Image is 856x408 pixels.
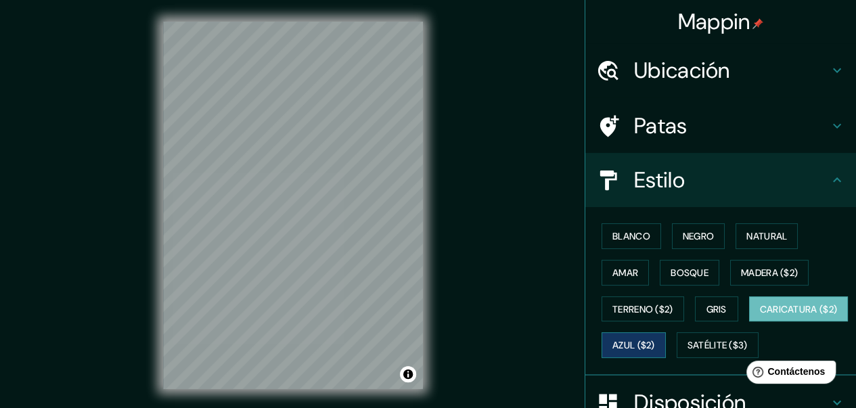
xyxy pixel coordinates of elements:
[736,355,841,393] iframe: Lanzador de widgets de ayuda
[749,296,849,322] button: Caricatura ($2)
[706,303,727,315] font: Gris
[746,230,787,242] font: Natural
[585,43,856,97] div: Ubicación
[660,260,719,286] button: Bosque
[602,223,661,249] button: Blanco
[634,56,730,85] font: Ubicación
[612,230,650,242] font: Blanco
[602,296,684,322] button: Terreno ($2)
[760,303,838,315] font: Caricatura ($2)
[612,303,673,315] font: Terreno ($2)
[602,260,649,286] button: Amar
[612,340,655,352] font: Azul ($2)
[752,18,763,29] img: pin-icon.png
[634,112,688,140] font: Patas
[683,230,715,242] font: Negro
[678,7,750,36] font: Mappin
[602,332,666,358] button: Azul ($2)
[672,223,725,249] button: Negro
[677,332,759,358] button: Satélite ($3)
[163,22,423,389] canvas: Mapa
[695,296,738,322] button: Gris
[730,260,809,286] button: Madera ($2)
[688,340,748,352] font: Satélite ($3)
[634,166,685,194] font: Estilo
[612,267,638,279] font: Amar
[585,153,856,207] div: Estilo
[585,99,856,153] div: Patas
[671,267,708,279] font: Bosque
[741,267,798,279] font: Madera ($2)
[400,366,416,382] button: Activar o desactivar atribución
[736,223,798,249] button: Natural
